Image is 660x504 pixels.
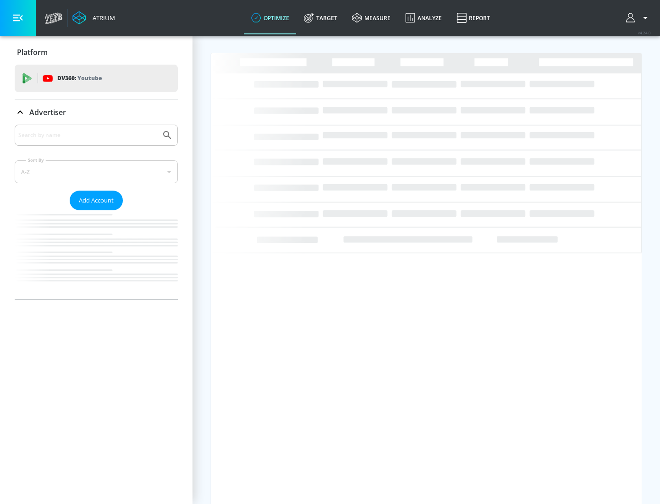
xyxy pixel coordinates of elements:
p: Youtube [77,73,102,83]
a: measure [345,1,398,34]
div: A-Z [15,160,178,183]
a: Report [449,1,497,34]
p: DV360: [57,73,102,83]
div: DV360: Youtube [15,65,178,92]
span: v 4.24.0 [638,30,651,35]
span: Add Account [79,195,114,206]
input: Search by name [18,129,157,141]
label: Sort By [26,157,46,163]
div: Advertiser [15,125,178,299]
nav: list of Advertiser [15,210,178,299]
button: Add Account [70,191,123,210]
p: Platform [17,47,48,57]
div: Advertiser [15,99,178,125]
a: optimize [244,1,297,34]
a: Analyze [398,1,449,34]
div: Atrium [89,14,115,22]
p: Advertiser [29,107,66,117]
a: Atrium [72,11,115,25]
a: Target [297,1,345,34]
div: Platform [15,39,178,65]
